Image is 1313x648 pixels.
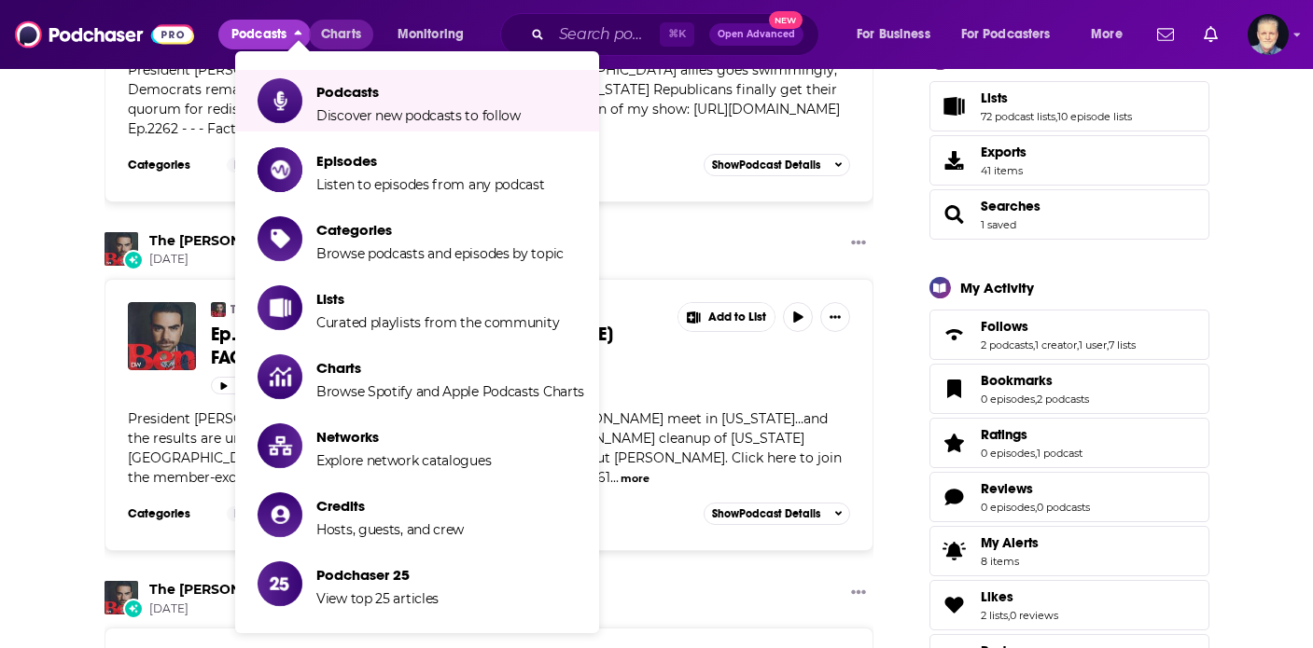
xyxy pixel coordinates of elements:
[929,526,1209,576] a: My Alerts
[149,601,485,617] span: [DATE]
[981,480,1033,497] span: Reviews
[128,506,212,521] h3: Categories
[718,30,795,39] span: Open Advanced
[309,20,372,49] a: Charts
[1057,110,1132,123] a: 10 episode lists
[981,588,1058,605] a: Likes
[981,90,1008,106] span: Lists
[704,503,851,525] button: ShowPodcast Details
[316,152,545,170] span: Episodes
[316,521,464,538] span: Hosts, guests, and crew
[981,144,1027,160] span: Exports
[316,566,439,584] span: Podchaser 25
[230,302,379,317] a: The [PERSON_NAME] Show
[981,110,1055,123] a: 72 podcast lists
[316,83,521,101] span: Podcasts
[929,580,1209,630] span: Likes
[15,17,194,52] img: Podchaser - Follow, Share and Rate Podcasts
[128,302,196,370] img: Ep. 2261 - The Trump/Putin FACEOFF: Who’s Winning, Who’s Losing?
[384,20,488,49] button: open menu
[949,20,1078,49] button: open menu
[1091,21,1123,48] span: More
[316,359,584,377] span: Charts
[227,506,272,521] a: News
[929,364,1209,414] span: Bookmarks
[936,201,973,227] a: Searches
[1008,609,1010,622] span: ,
[518,13,837,56] div: Search podcasts, credits, & more...
[981,426,1027,443] span: Ratings
[936,592,973,618] a: Likes
[316,452,491,469] span: Explore network catalogues
[1109,338,1136,352] a: 7 lists
[857,21,930,48] span: For Business
[1107,338,1109,352] span: ,
[1035,393,1037,406] span: ,
[149,581,335,598] a: The Ben Shapiro Show
[1055,110,1057,123] span: ,
[149,252,485,268] span: [DATE]
[961,21,1051,48] span: For Podcasters
[1010,609,1058,622] a: 0 reviews
[316,221,564,239] span: Categories
[316,245,564,262] span: Browse podcasts and episodes by topic
[321,21,361,48] span: Charts
[981,338,1033,352] a: 2 podcasts
[981,90,1132,106] a: Lists
[316,497,464,515] span: Credits
[936,322,973,348] a: Follows
[128,410,842,486] span: President [PERSON_NAME] and [DEMOGRAPHIC_DATA] dictator [PERSON_NAME] meet in [US_STATE]…and the ...
[981,372,1089,389] a: Bookmarks
[316,290,559,308] span: Lists
[981,372,1053,389] span: Bookmarks
[929,310,1209,360] span: Follows
[316,107,521,124] span: Discover new podcasts to follow
[929,135,1209,186] a: Exports
[929,418,1209,468] span: Ratings
[704,154,851,176] button: ShowPodcast Details
[1078,20,1146,49] button: open menu
[936,93,973,119] a: Lists
[218,20,311,49] button: close menu
[981,588,1013,605] span: Likes
[929,189,1209,240] span: Searches
[981,164,1027,177] span: 41 items
[981,218,1016,231] a: 1 saved
[936,376,973,402] a: Bookmarks
[981,501,1035,514] a: 0 episodes
[316,314,559,331] span: Curated playlists from the community
[316,590,439,607] span: View top 25 articles
[1035,447,1037,460] span: ,
[712,507,820,520] span: Show Podcast Details
[1248,14,1289,55] button: Show profile menu
[123,599,144,619] div: New Episode
[105,232,138,266] img: The Ben Shapiro Show
[211,377,276,394] button: 1h 5m
[981,198,1041,214] a: Searches
[1033,338,1035,352] span: ,
[1196,19,1225,50] a: Show notifications dropdown
[1248,14,1289,55] span: Logged in as JonesLiterary
[149,581,485,599] h3: released a new episode
[1079,338,1107,352] a: 1 user
[981,609,1008,622] a: 2 lists
[316,383,584,400] span: Browse Spotify and Apple Podcasts Charts
[960,279,1034,296] div: My Activity
[211,323,664,369] a: Ep. 2261 - The [PERSON_NAME]/[PERSON_NAME] FACEOFF: Who’s Winning, Who’s Losing?
[844,232,873,255] button: Show More Button
[149,232,485,250] h3: released a new episode
[981,318,1028,335] span: Follows
[981,555,1039,568] span: 8 items
[1035,501,1037,514] span: ,
[981,480,1090,497] a: Reviews
[981,534,1039,551] span: My Alerts
[936,147,973,173] span: Exports
[936,484,973,510] a: Reviews
[128,158,212,172] h3: Categories
[981,393,1035,406] a: 0 episodes
[936,430,973,456] a: Ratings
[981,318,1136,335] a: Follows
